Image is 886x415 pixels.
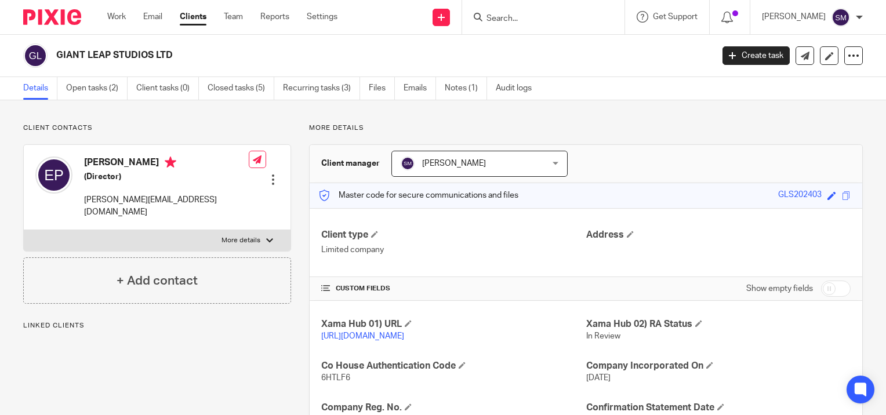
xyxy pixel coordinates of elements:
[321,332,404,340] a: [URL][DOMAIN_NAME]
[321,318,586,330] h4: Xama Hub 01) URL
[208,77,274,100] a: Closed tasks (5)
[23,77,57,100] a: Details
[321,158,380,169] h3: Client manager
[369,77,395,100] a: Files
[84,171,249,183] h5: (Director)
[321,360,586,372] h4: Co House Authentication Code
[318,190,518,201] p: Master code for secure communications and files
[66,77,128,100] a: Open tasks (2)
[586,318,851,330] h4: Xama Hub 02) RA Status
[485,14,590,24] input: Search
[445,77,487,100] a: Notes (1)
[309,123,863,133] p: More details
[56,49,575,61] h2: GIANT LEAP STUDIOS LTD
[422,159,486,168] span: [PERSON_NAME]
[107,11,126,23] a: Work
[84,194,249,218] p: [PERSON_NAME][EMAIL_ADDRESS][DOMAIN_NAME]
[586,332,620,340] span: In Review
[586,360,851,372] h4: Company Incorporated On
[746,283,813,294] label: Show empty fields
[496,77,540,100] a: Audit logs
[23,123,291,133] p: Client contacts
[35,156,72,194] img: svg%3E
[586,229,851,241] h4: Address
[23,9,81,25] img: Pixie
[221,236,260,245] p: More details
[283,77,360,100] a: Recurring tasks (3)
[586,402,851,414] h4: Confirmation Statement Date
[180,11,206,23] a: Clients
[84,156,249,171] h4: [PERSON_NAME]
[224,11,243,23] a: Team
[321,374,350,382] span: 6HTLF6
[321,229,586,241] h4: Client type
[23,43,48,68] img: svg%3E
[831,8,850,27] img: svg%3E
[778,189,822,202] div: GLS202403
[117,272,198,290] h4: + Add contact
[404,77,436,100] a: Emails
[722,46,790,65] a: Create task
[143,11,162,23] a: Email
[321,244,586,256] p: Limited company
[401,156,415,170] img: svg%3E
[165,156,176,168] i: Primary
[23,321,291,330] p: Linked clients
[136,77,199,100] a: Client tasks (0)
[321,402,586,414] h4: Company Reg. No.
[586,374,611,382] span: [DATE]
[653,13,698,21] span: Get Support
[321,284,586,293] h4: CUSTOM FIELDS
[762,11,826,23] p: [PERSON_NAME]
[260,11,289,23] a: Reports
[307,11,337,23] a: Settings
